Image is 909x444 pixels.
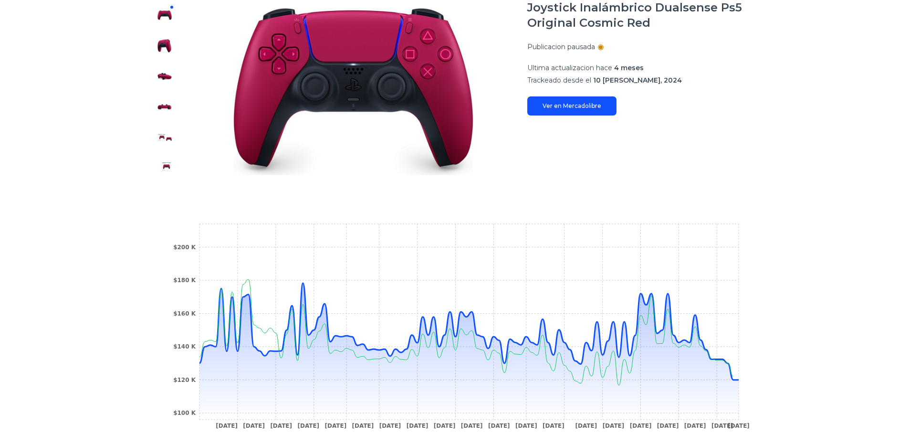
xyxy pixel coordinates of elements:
tspan: [DATE] [657,423,679,429]
tspan: [DATE] [379,423,401,429]
tspan: $120 K [173,377,196,383]
tspan: [DATE] [515,423,537,429]
tspan: [DATE] [543,423,564,429]
tspan: [DATE] [602,423,624,429]
tspan: [DATE] [324,423,346,429]
tspan: [DATE] [728,423,750,429]
tspan: $200 K [173,244,196,251]
tspan: [DATE] [684,423,706,429]
tspan: $160 K [173,310,196,317]
tspan: [DATE] [270,423,292,429]
tspan: [DATE] [216,423,238,429]
tspan: [DATE] [433,423,455,429]
span: 10 [PERSON_NAME], 2024 [593,76,682,85]
span: Ultima actualizacion hace [527,63,612,72]
tspan: [DATE] [575,423,597,429]
img: Joystick Inalámbrico Dualsense Ps5 Original Cosmic Red [157,130,172,145]
tspan: [DATE] [488,423,510,429]
tspan: $180 K [173,277,196,284]
a: Ver en Mercadolibre [527,96,616,116]
tspan: $100 K [173,410,196,416]
span: Trackeado desde el [527,76,591,85]
tspan: [DATE] [297,423,319,429]
tspan: [DATE] [629,423,651,429]
tspan: $140 K [173,343,196,350]
img: Joystick Inalámbrico Dualsense Ps5 Original Cosmic Red [157,69,172,84]
img: Joystick Inalámbrico Dualsense Ps5 Original Cosmic Red [157,160,172,176]
img: Joystick Inalámbrico Dualsense Ps5 Original Cosmic Red [157,8,172,23]
tspan: [DATE] [243,423,265,429]
tspan: [DATE] [406,423,428,429]
p: Publicacion pausada [527,42,595,52]
tspan: [DATE] [460,423,482,429]
span: 4 meses [614,63,644,72]
img: Joystick Inalámbrico Dualsense Ps5 Original Cosmic Red [157,99,172,115]
tspan: [DATE] [352,423,374,429]
tspan: [DATE] [711,423,733,429]
img: Joystick Inalámbrico Dualsense Ps5 Original Cosmic Red [157,38,172,53]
